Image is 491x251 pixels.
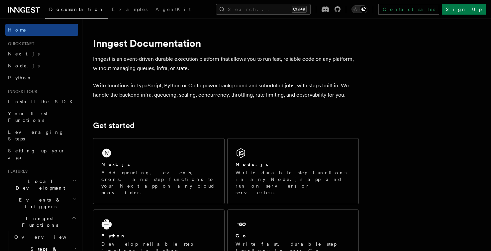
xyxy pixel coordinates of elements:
[5,60,78,72] a: Node.js
[5,41,34,46] span: Quick start
[5,24,78,36] a: Home
[378,4,439,15] a: Contact sales
[151,2,195,18] a: AgentKit
[8,148,65,160] span: Setting up your app
[5,89,37,94] span: Inngest tour
[236,161,268,168] h2: Node.js
[12,231,78,243] a: Overview
[8,63,40,68] span: Node.js
[8,99,77,104] span: Install the SDK
[5,72,78,84] a: Python
[5,126,78,145] a: Leveraging Steps
[5,169,28,174] span: Features
[5,215,72,228] span: Inngest Functions
[101,161,130,168] h2: Next.js
[8,27,27,33] span: Home
[93,54,359,73] p: Inngest is an event-driven durable execution platform that allows you to run fast, reliable code ...
[351,5,367,13] button: Toggle dark mode
[8,75,32,80] span: Python
[5,175,78,194] button: Local Development
[14,234,83,240] span: Overview
[5,212,78,231] button: Inngest Functions
[236,232,247,239] h2: Go
[112,7,147,12] span: Examples
[5,194,78,212] button: Events & Triggers
[93,138,225,204] a: Next.jsAdd queueing, events, crons, and step functions to your Next app on any cloud provider.
[45,2,108,19] a: Documentation
[93,37,359,49] h1: Inngest Documentation
[5,48,78,60] a: Next.js
[155,7,191,12] span: AgentKit
[49,7,104,12] span: Documentation
[93,121,135,130] a: Get started
[5,178,72,191] span: Local Development
[236,169,350,196] p: Write durable step functions in any Node.js app and run on servers or serverless.
[5,108,78,126] a: Your first Functions
[5,96,78,108] a: Install the SDK
[8,111,48,123] span: Your first Functions
[216,4,311,15] button: Search...Ctrl+K
[227,138,359,204] a: Node.jsWrite durable step functions in any Node.js app and run on servers or serverless.
[108,2,151,18] a: Examples
[442,4,486,15] a: Sign Up
[101,169,216,196] p: Add queueing, events, crons, and step functions to your Next app on any cloud provider.
[292,6,307,13] kbd: Ctrl+K
[5,145,78,163] a: Setting up your app
[93,81,359,100] p: Write functions in TypeScript, Python or Go to power background and scheduled jobs, with steps bu...
[8,129,64,141] span: Leveraging Steps
[8,51,40,56] span: Next.js
[5,197,72,210] span: Events & Triggers
[101,232,126,239] h2: Python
